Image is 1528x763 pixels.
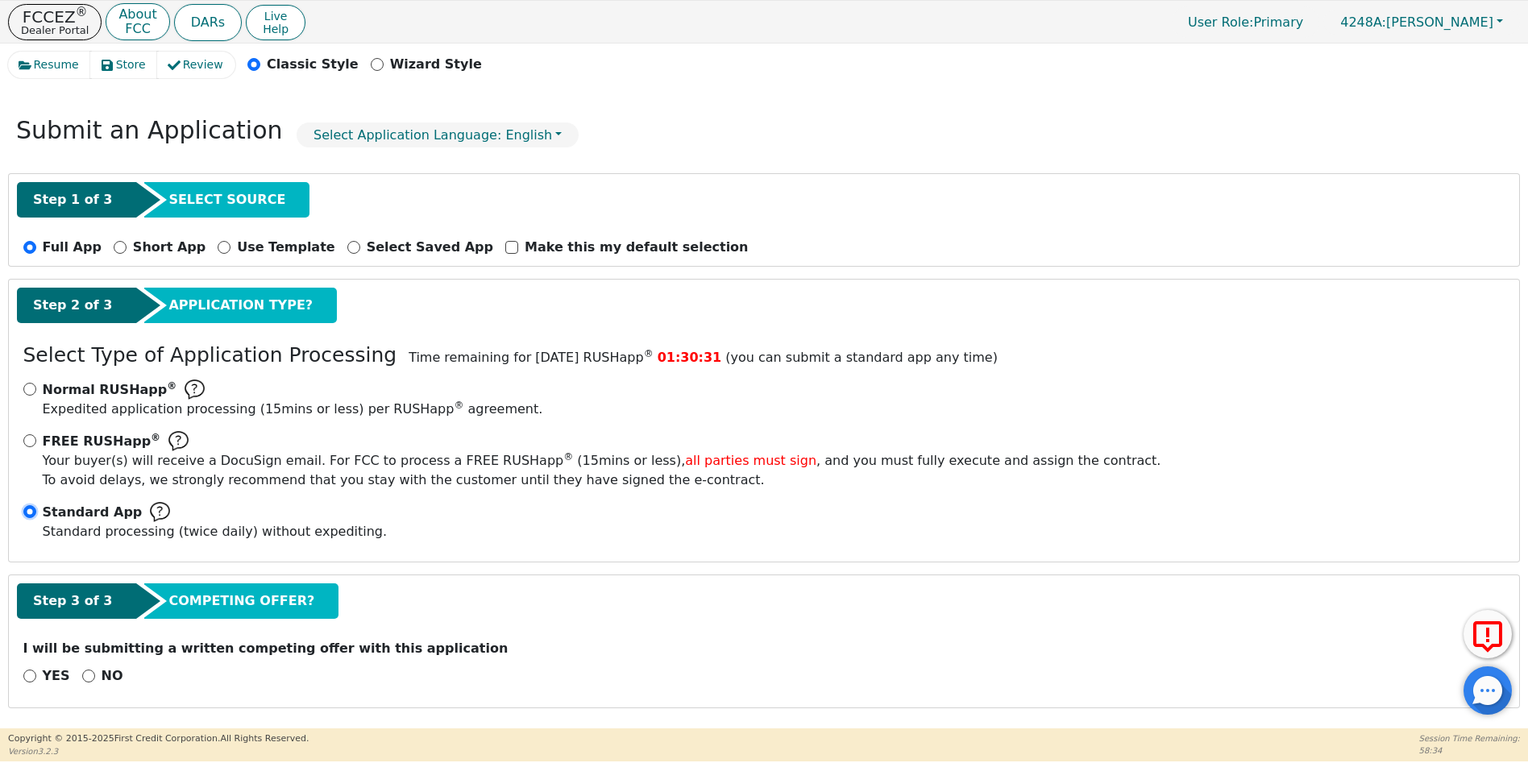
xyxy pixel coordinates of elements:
h2: Submit an Application [16,116,283,145]
p: FCC [118,23,156,35]
span: Step 1 of 3 [33,190,112,209]
span: Step 2 of 3 [33,296,112,315]
p: 58:34 [1419,744,1520,757]
button: AboutFCC [106,3,169,41]
span: Standard App [43,503,143,522]
img: Help Bubble [185,379,205,400]
p: Version 3.2.3 [8,745,309,757]
a: User Role:Primary [1172,6,1319,38]
span: Review [183,56,223,73]
button: Store [90,52,158,78]
p: Full App [43,238,102,257]
span: Help [263,23,289,35]
p: YES [43,666,70,686]
span: To avoid delays, we strongly recommend that you stay with the customer until they have signed the... [43,451,1161,490]
span: FREE RUSHapp [43,433,161,449]
button: Review [157,52,235,78]
button: Report Error to FCC [1464,610,1512,658]
span: Normal RUSHapp [43,382,177,397]
p: About [118,8,156,21]
p: Short App [133,238,206,257]
button: Resume [8,52,91,78]
p: Select Saved App [367,238,493,257]
span: (you can submit a standard app any time) [725,350,998,365]
span: Your buyer(s) will receive a DocuSign email. For FCC to process a FREE RUSHapp ( 15 mins or less)... [43,453,1161,468]
span: SELECT SOURCE [168,190,285,209]
sup: ® [76,5,88,19]
p: FCCEZ [21,9,89,25]
h3: Select Type of Application Processing [23,343,397,367]
span: 01:30:31 [658,350,722,365]
span: Expedited application processing ( 15 mins or less) per RUSHapp agreement. [43,401,543,417]
p: Wizard Style [390,55,482,74]
span: User Role : [1188,15,1253,30]
img: Help Bubble [150,502,170,522]
p: Use Template [237,238,334,257]
button: DARs [174,4,242,41]
sup: ® [454,400,463,411]
span: [PERSON_NAME] [1340,15,1493,30]
span: Step 3 of 3 [33,591,112,611]
span: Store [116,56,146,73]
span: Standard processing (twice daily) without expediting. [43,524,388,539]
p: NO [102,666,123,686]
p: Copyright © 2015- 2025 First Credit Corporation. [8,732,309,746]
span: Live [263,10,289,23]
p: Dealer Portal [21,25,89,35]
button: LiveHelp [246,5,305,40]
p: Classic Style [267,55,359,74]
p: Primary [1172,6,1319,38]
button: 4248A:[PERSON_NAME] [1323,10,1520,35]
sup: ® [644,348,654,359]
span: 4248A: [1340,15,1386,30]
p: Make this my default selection [525,238,749,257]
p: Session Time Remaining: [1419,732,1520,744]
p: I will be submitting a written competing offer with this application [23,639,1505,658]
sup: ® [151,432,160,443]
span: Time remaining for [DATE] RUSHapp [409,350,654,365]
span: all parties must sign [685,453,816,468]
sup: ® [563,451,573,462]
button: FCCEZ®Dealer Portal [8,4,102,40]
button: Select Application Language: English [297,122,579,147]
img: Help Bubble [168,431,189,451]
span: Resume [34,56,79,73]
span: APPLICATION TYPE? [168,296,313,315]
span: COMPETING OFFER? [168,591,314,611]
sup: ® [167,380,176,392]
span: All Rights Reserved. [220,733,309,744]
